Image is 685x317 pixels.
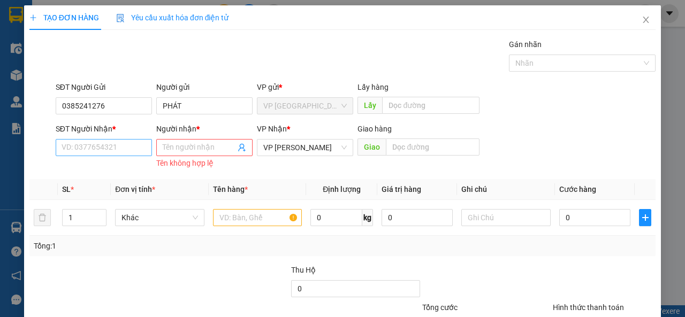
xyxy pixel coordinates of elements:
[29,13,99,22] span: TẠO ĐƠN HÀNG
[213,185,248,194] span: Tên hàng
[121,210,198,226] span: Khác
[56,123,152,135] div: SĐT Người Nhận
[640,213,651,222] span: plus
[422,303,458,312] span: Tổng cước
[116,14,125,22] img: icon
[362,209,373,226] span: kg
[263,140,347,156] span: VP Phan Thiết
[559,185,596,194] span: Cước hàng
[56,81,152,93] div: SĐT Người Gửi
[357,83,389,91] span: Lấy hàng
[62,185,71,194] span: SL
[213,209,302,226] input: VD: Bàn, Ghế
[382,97,479,114] input: Dọc đường
[509,40,542,49] label: Gán nhãn
[642,16,650,24] span: close
[386,138,479,156] input: Dọc đường
[115,185,155,194] span: Đơn vị tính
[639,209,651,226] button: plus
[156,123,253,135] div: Người nhận
[238,143,246,152] span: user-add
[34,240,265,252] div: Tổng: 1
[382,209,453,226] input: 0
[112,63,192,85] div: Nhận: VP [PERSON_NAME]
[60,45,140,57] text: DLT2509130013
[291,266,316,274] span: Thu Hộ
[631,5,661,35] button: Close
[461,209,551,226] input: Ghi Chú
[156,81,253,93] div: Người gửi
[382,185,421,194] span: Giá trị hàng
[357,97,382,114] span: Lấy
[263,98,347,114] span: VP Đà Lạt
[29,14,37,21] span: plus
[357,138,386,156] span: Giao
[156,157,253,169] div: Tên không hợp lệ
[8,63,106,85] div: Gửi: VP [GEOGRAPHIC_DATA]
[116,13,229,22] span: Yêu cầu xuất hóa đơn điện tử
[553,303,624,312] label: Hình thức thanh toán
[257,81,353,93] div: VP gửi
[357,125,392,133] span: Giao hàng
[257,125,287,133] span: VP Nhận
[457,179,555,200] th: Ghi chú
[34,209,51,226] button: delete
[323,185,361,194] span: Định lượng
